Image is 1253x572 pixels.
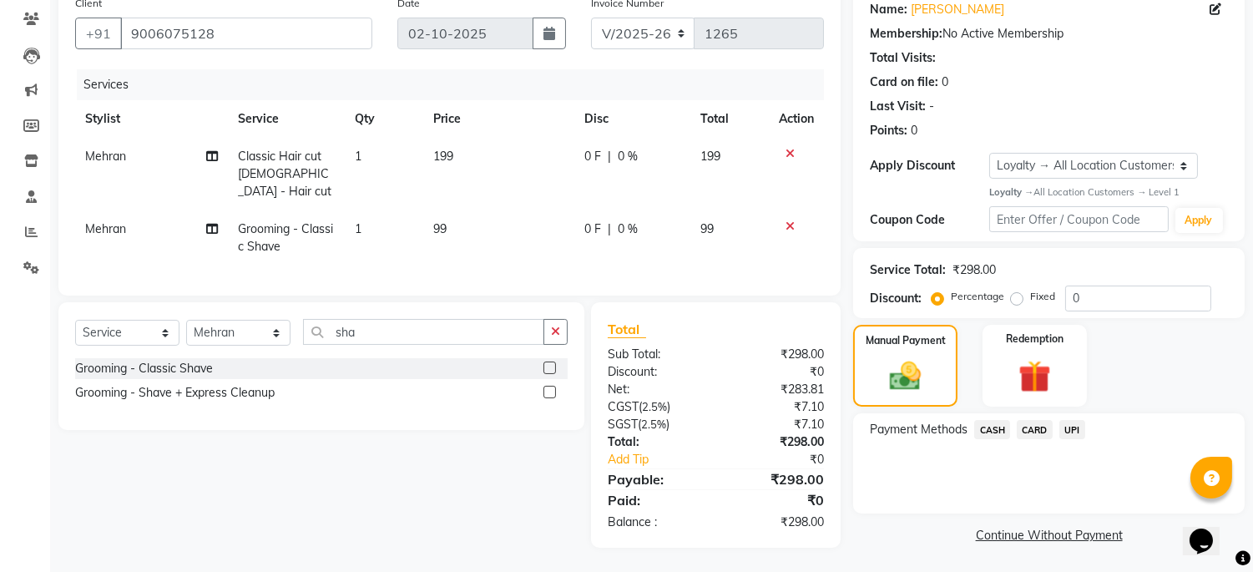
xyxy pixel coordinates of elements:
div: 0 [942,73,948,91]
div: Points: [870,122,907,139]
div: Net: [595,381,716,398]
div: ₹7.10 [716,398,837,416]
div: 0 [911,122,917,139]
label: Percentage [951,289,1004,304]
a: Add Tip [595,451,736,468]
th: Stylist [75,100,228,138]
div: ₹0 [716,363,837,381]
input: Enter Offer / Coupon Code [989,206,1168,232]
div: ₹0 [736,451,837,468]
div: Sub Total: [595,346,716,363]
span: 1 [355,221,361,236]
div: Total Visits: [870,49,936,67]
div: ₹298.00 [716,346,837,363]
th: Qty [345,100,422,138]
div: Balance : [595,514,716,531]
span: Grooming - Classic Shave [238,221,333,254]
div: ( ) [595,398,716,416]
span: 2.5% [641,418,666,431]
div: Services [77,69,836,100]
span: | [608,148,611,165]
div: Grooming - Classic Shave [75,360,213,377]
div: ₹298.00 [716,514,837,531]
span: Mehran [85,221,126,236]
span: 0 % [618,220,638,238]
th: Price [423,100,574,138]
span: CGST [608,399,639,414]
span: | [608,220,611,238]
button: Apply [1175,208,1223,233]
span: 0 F [584,220,601,238]
span: Total [608,321,646,338]
span: 1 [355,149,361,164]
a: [PERSON_NAME] [911,1,1004,18]
span: SGST [608,417,638,432]
div: All Location Customers → Level 1 [989,185,1228,200]
span: CARD [1017,420,1053,439]
th: Action [769,100,824,138]
label: Fixed [1030,289,1055,304]
div: Paid: [595,490,716,510]
div: Membership: [870,25,942,43]
span: 199 [700,149,720,164]
span: Mehran [85,149,126,164]
span: Classic Hair cut [DEMOGRAPHIC_DATA] - Hair cut [238,149,331,199]
div: ₹298.00 [716,433,837,451]
span: Payment Methods [870,421,968,438]
a: Continue Without Payment [856,527,1241,544]
th: Total [690,100,770,138]
label: Manual Payment [866,333,946,348]
div: Service Total: [870,261,946,279]
button: +91 [75,18,122,49]
div: ₹298.00 [952,261,996,279]
div: Coupon Code [870,211,989,229]
span: UPI [1059,420,1085,439]
div: - [929,98,934,115]
span: 0 F [584,148,601,165]
img: _gift.svg [1008,357,1061,397]
div: Card on file: [870,73,938,91]
div: ₹283.81 [716,381,837,398]
span: CASH [974,420,1010,439]
div: No Active Membership [870,25,1228,43]
div: Name: [870,1,907,18]
th: Disc [574,100,690,138]
input: Search by Name/Mobile/Email/Code [120,18,372,49]
div: ( ) [595,416,716,433]
div: Discount: [870,290,922,307]
div: Grooming - Shave + Express Cleanup [75,384,275,402]
span: 0 % [618,148,638,165]
th: Service [228,100,345,138]
span: 2.5% [642,400,667,413]
iframe: chat widget [1183,505,1236,555]
div: ₹7.10 [716,416,837,433]
img: _cash.svg [880,358,930,394]
div: Discount: [595,363,716,381]
div: Total: [595,433,716,451]
div: Payable: [595,469,716,489]
div: Last Visit: [870,98,926,115]
div: Apply Discount [870,157,989,175]
span: 99 [700,221,714,236]
input: Search or Scan [303,319,544,345]
span: 199 [433,149,453,164]
label: Redemption [1006,332,1064,347]
div: ₹298.00 [716,469,837,489]
span: 99 [433,221,447,236]
div: ₹0 [716,490,837,510]
strong: Loyalty → [989,186,1033,198]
